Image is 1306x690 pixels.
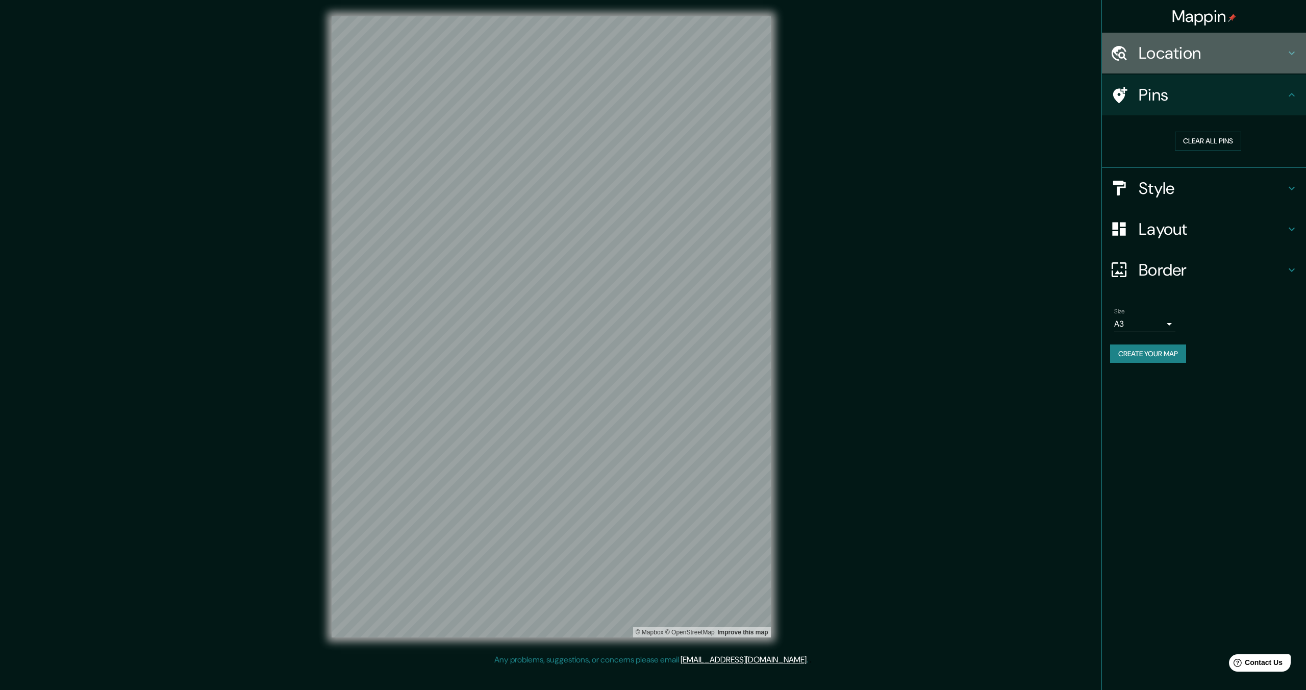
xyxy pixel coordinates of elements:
div: . [810,654,812,666]
h4: Mappin [1172,6,1237,27]
div: Style [1102,168,1306,209]
div: . [808,654,810,666]
label: Size [1114,307,1125,315]
h4: Style [1139,178,1286,199]
div: A3 [1114,316,1175,332]
h4: Border [1139,260,1286,280]
p: Any problems, suggestions, or concerns please email . [494,654,808,666]
h4: Layout [1139,219,1286,239]
img: pin-icon.png [1228,14,1236,22]
button: Create your map [1110,344,1186,363]
button: Clear all pins [1175,132,1241,151]
iframe: Help widget launcher [1215,650,1295,679]
div: Location [1102,33,1306,73]
a: Map feedback [717,629,768,636]
div: Border [1102,250,1306,290]
h4: Pins [1139,85,1286,105]
h4: Location [1139,43,1286,63]
div: Layout [1102,209,1306,250]
canvas: Map [332,16,771,637]
a: OpenStreetMap [665,629,715,636]
a: [EMAIL_ADDRESS][DOMAIN_NAME] [681,654,807,665]
div: Pins [1102,75,1306,115]
a: Mapbox [636,629,664,636]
